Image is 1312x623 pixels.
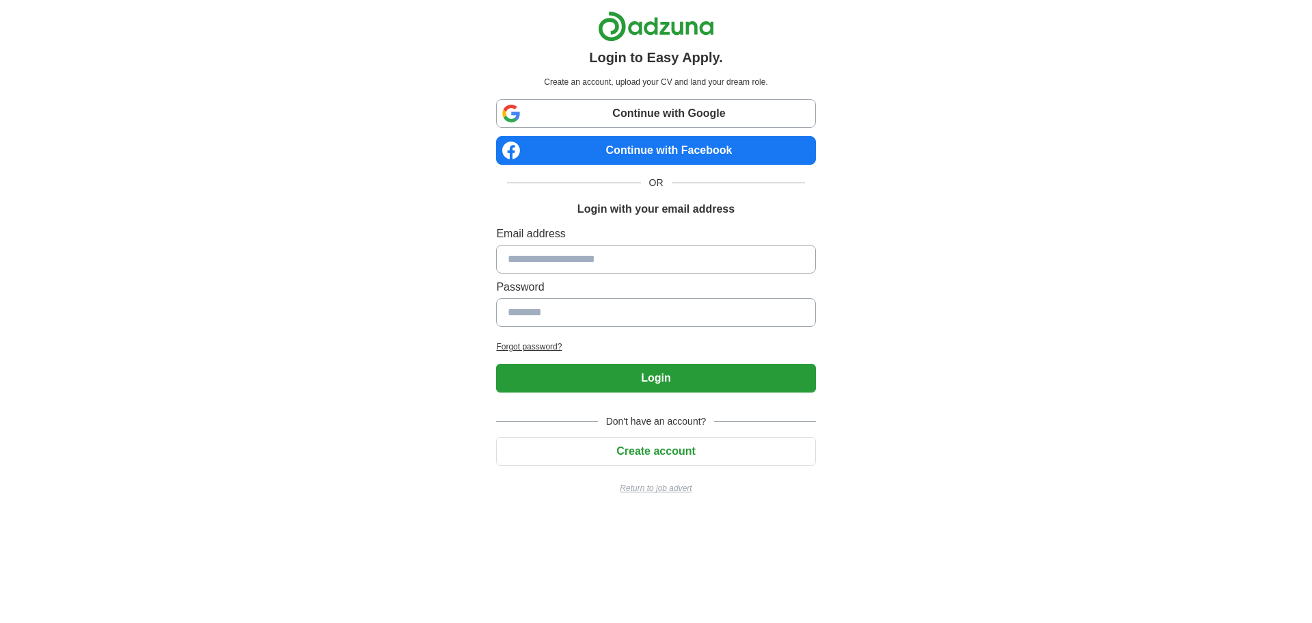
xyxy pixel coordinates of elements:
[598,11,714,42] img: Adzuna logo
[496,136,815,165] a: Continue with Facebook
[589,47,723,68] h1: Login to Easy Apply.
[496,279,815,295] label: Password
[577,201,735,217] h1: Login with your email address
[496,482,815,494] a: Return to job advert
[641,176,672,190] span: OR
[499,76,812,88] p: Create an account, upload your CV and land your dream role.
[598,414,715,429] span: Don't have an account?
[496,364,815,393] button: Login
[496,437,815,466] button: Create account
[496,445,815,457] a: Create account
[496,341,815,353] a: Forgot password?
[496,99,815,128] a: Continue with Google
[496,226,815,242] label: Email address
